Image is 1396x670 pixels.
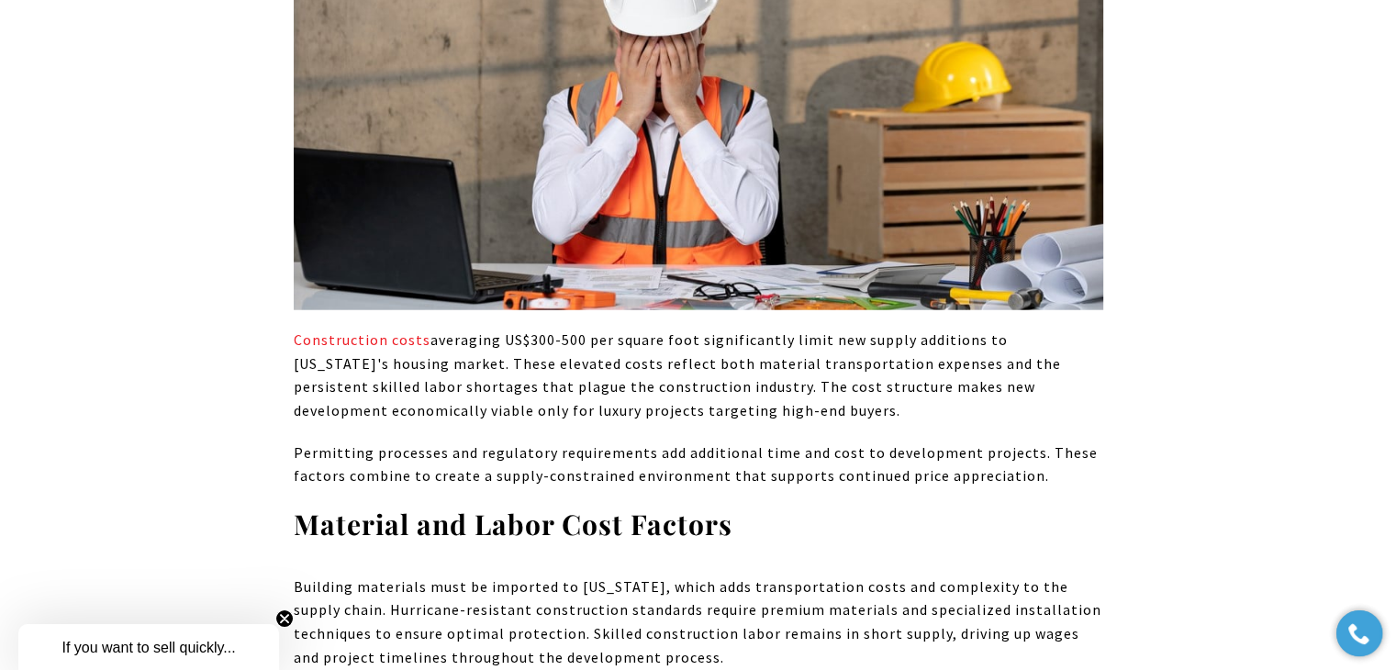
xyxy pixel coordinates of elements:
[294,506,732,542] strong: Material and Labor Cost Factors
[294,575,1103,669] p: Building materials must be imported to [US_STATE], which adds transportation costs and complexity...
[294,441,1103,488] p: Permitting processes and regulatory requirements add additional time and cost to development proj...
[294,330,430,349] a: Construction costs - open in a new tab
[294,329,1103,422] p: averaging US$300-500 per square foot significantly limit new supply additions to [US_STATE]'s hou...
[18,624,279,670] div: If you want to sell quickly... Close teaser
[61,640,235,655] span: If you want to sell quickly...
[275,609,294,628] button: Close teaser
